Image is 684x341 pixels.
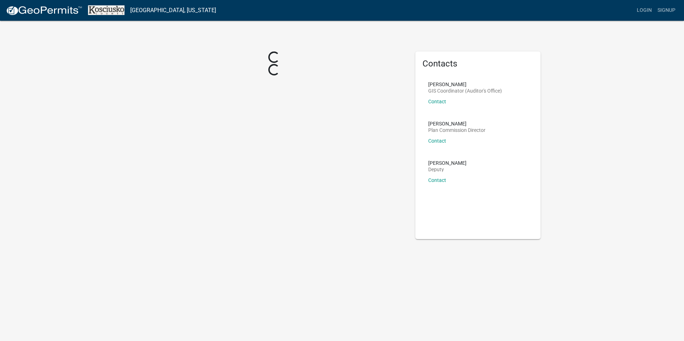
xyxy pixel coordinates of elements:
a: Contact [428,99,446,104]
p: Deputy [428,167,466,172]
p: GIS Coordinator (Auditor's Office) [428,88,502,93]
p: [PERSON_NAME] [428,82,502,87]
a: [GEOGRAPHIC_DATA], [US_STATE] [130,4,216,16]
a: Contact [428,138,446,144]
a: Contact [428,177,446,183]
img: Kosciusko County, Indiana [88,5,124,15]
p: [PERSON_NAME] [428,160,466,165]
p: Plan Commission Director [428,128,485,133]
p: [PERSON_NAME] [428,121,485,126]
a: Login [634,4,655,17]
a: Signup [655,4,678,17]
h5: Contacts [422,59,533,69]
